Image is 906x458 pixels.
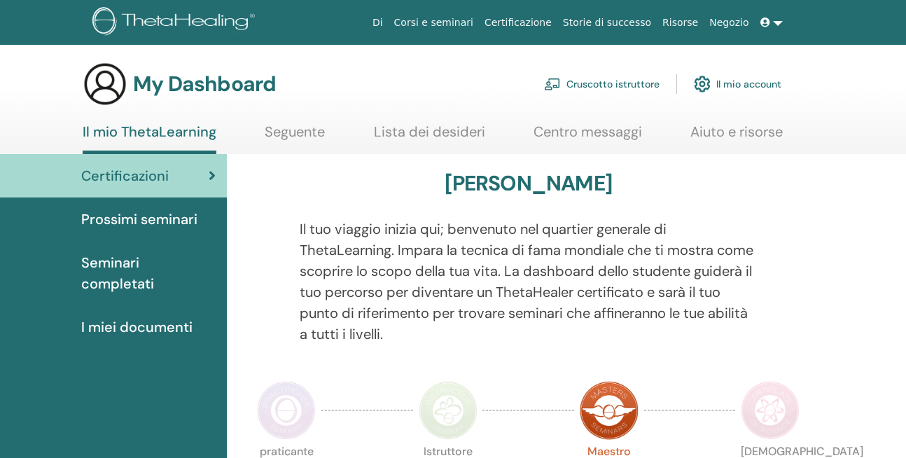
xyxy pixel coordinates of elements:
[265,123,325,151] a: Seguente
[81,209,197,230] span: Prossimi seminari
[479,10,557,36] a: Certificazione
[694,69,781,99] a: Il mio account
[534,123,642,151] a: Centro messaggi
[367,10,389,36] a: Di
[580,381,639,440] img: Master
[419,381,478,440] img: Instructor
[657,10,704,36] a: Risorse
[81,317,193,338] span: I miei documenti
[300,218,758,345] p: Il tuo viaggio inizia qui; benvenuto nel quartier generale di ThetaLearning. Impara la tecnica di...
[544,78,561,90] img: chalkboard-teacher.svg
[389,10,479,36] a: Corsi e seminari
[133,71,276,97] h3: My Dashboard
[257,381,316,440] img: Practitioner
[92,7,260,39] img: logo.png
[445,171,612,196] h3: [PERSON_NAME]
[557,10,657,36] a: Storie di successo
[704,10,754,36] a: Negozio
[83,123,216,154] a: Il mio ThetaLearning
[690,123,783,151] a: Aiuto e risorse
[694,72,711,96] img: cog.svg
[81,165,169,186] span: Certificazioni
[741,381,800,440] img: Certificate of Science
[544,69,660,99] a: Cruscotto istruttore
[81,252,216,294] span: Seminari completati
[374,123,485,151] a: Lista dei desideri
[83,62,127,106] img: generic-user-icon.jpg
